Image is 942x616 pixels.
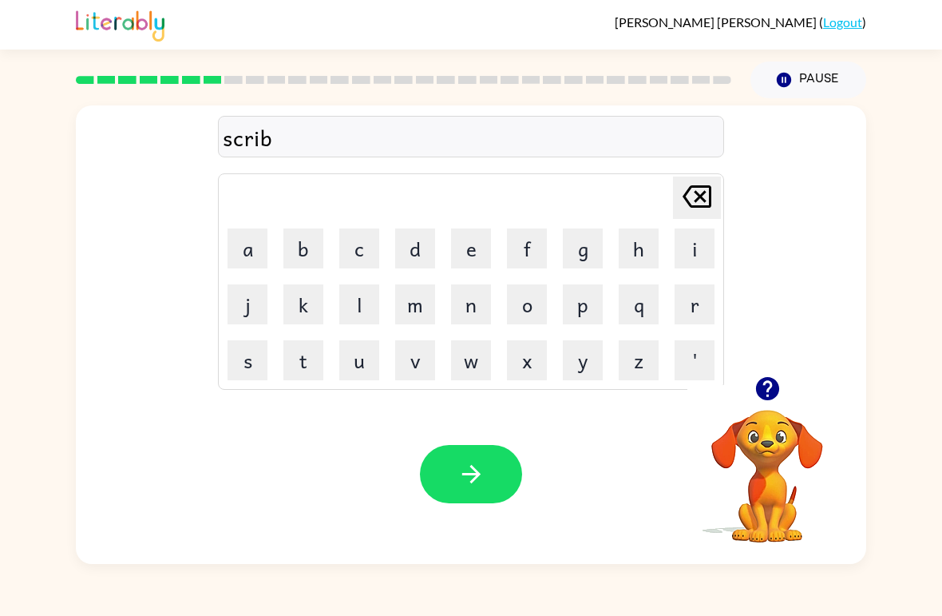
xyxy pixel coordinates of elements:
[619,340,659,380] button: z
[563,229,603,268] button: g
[750,62,866,98] button: Pause
[451,284,491,324] button: n
[675,340,714,380] button: '
[451,340,491,380] button: w
[563,340,603,380] button: y
[507,229,547,268] button: f
[615,14,866,30] div: ( )
[76,6,164,42] img: Literably
[675,229,714,268] button: i
[283,340,323,380] button: t
[619,284,659,324] button: q
[823,14,862,30] a: Logout
[395,340,435,380] button: v
[395,284,435,324] button: m
[563,284,603,324] button: p
[228,340,267,380] button: s
[687,385,847,545] video: Your browser must support playing .mp4 files to use Literably. Please try using another browser.
[228,284,267,324] button: j
[675,284,714,324] button: r
[451,229,491,268] button: e
[395,229,435,268] button: d
[339,229,379,268] button: c
[507,284,547,324] button: o
[339,340,379,380] button: u
[283,284,323,324] button: k
[223,121,719,154] div: scrib
[507,340,547,380] button: x
[619,229,659,268] button: h
[228,229,267,268] button: a
[283,229,323,268] button: b
[615,14,819,30] span: [PERSON_NAME] [PERSON_NAME]
[339,284,379,324] button: l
